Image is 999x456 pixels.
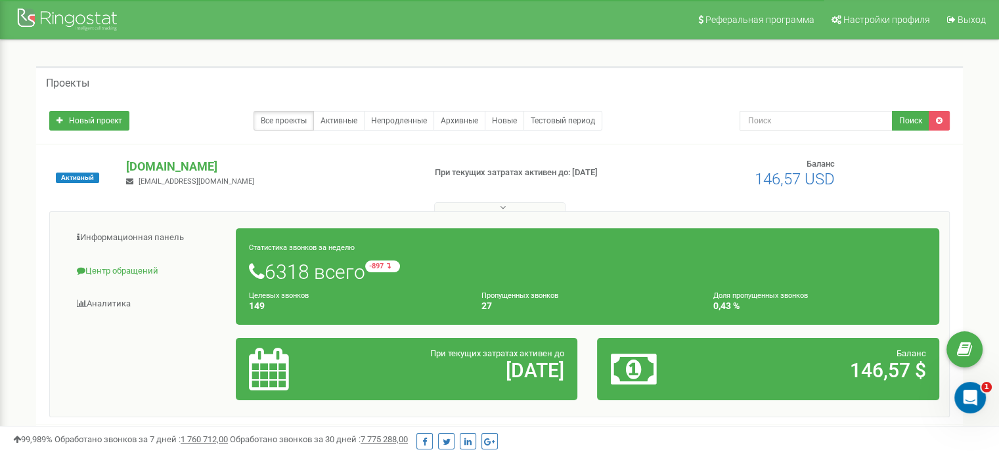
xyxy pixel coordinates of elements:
a: Непродленные [364,111,434,131]
span: При текущих затратах активен до [430,348,564,358]
small: Доля пропущенных звонков [713,291,808,300]
h5: Проекты [46,77,89,89]
input: Поиск [740,111,893,131]
p: При текущих затратах активен до: [DATE] [435,167,645,179]
a: Центр обращений [60,255,236,287]
span: Выход [958,14,986,25]
a: Архивные [433,111,485,131]
h4: 149 [249,301,462,311]
small: Целевых звонков [249,291,309,300]
u: 1 760 712,00 [181,434,228,444]
h2: 146,57 $ [722,360,926,381]
a: Новые [485,111,524,131]
h4: 27 [481,301,694,311]
a: Все проекты [254,111,314,131]
small: -897 [365,260,400,272]
span: Обработано звонков за 7 дней : [55,434,228,444]
span: Обработано звонков за 30 дней : [230,434,408,444]
span: 99,989% [13,434,53,444]
button: Поиск [892,111,929,131]
h2: [DATE] [361,360,564,381]
span: Баланс [897,348,926,358]
a: Новый проект [49,111,129,131]
span: 1 [981,382,992,392]
span: 146,57 USD [755,170,835,188]
small: Пропущенных звонков [481,291,558,300]
a: Активные [313,111,365,131]
a: Аналитика [60,288,236,320]
u: 7 775 288,00 [361,434,408,444]
span: [EMAIL_ADDRESS][DOMAIN_NAME] [139,177,254,186]
h4: 0,43 % [713,301,926,311]
p: [DOMAIN_NAME] [126,158,413,175]
span: Реферальная программа [705,14,814,25]
a: Информационная панель [60,222,236,254]
h1: 6318 всего [249,260,926,283]
small: Статистика звонков за неделю [249,243,355,252]
a: Тестовый период [523,111,602,131]
span: Активный [56,173,99,183]
iframe: Intercom live chat [954,382,986,413]
span: Настройки профиля [843,14,930,25]
span: Баланс [807,159,835,169]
